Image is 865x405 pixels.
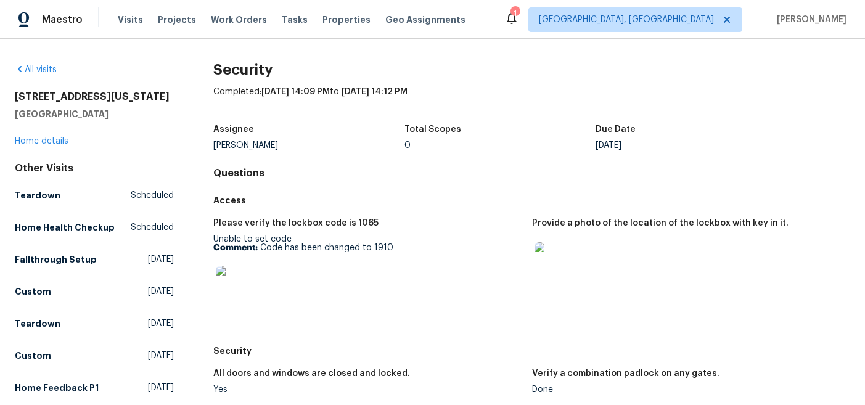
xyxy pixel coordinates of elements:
h5: Teardown [15,317,60,330]
p: Code has been changed to 1910 [213,243,522,252]
h2: Security [213,63,850,76]
span: [DATE] [148,317,174,330]
span: Geo Assignments [385,14,465,26]
span: [DATE] [148,382,174,394]
h5: All doors and windows are closed and locked. [213,369,410,378]
h5: [GEOGRAPHIC_DATA] [15,108,174,120]
span: [GEOGRAPHIC_DATA], [GEOGRAPHIC_DATA] [539,14,714,26]
span: [DATE] 14:12 PM [342,88,408,96]
span: Properties [322,14,371,26]
h4: Questions [213,167,850,179]
h5: Access [213,194,850,207]
span: Projects [158,14,196,26]
a: Fallthrough Setup[DATE] [15,248,174,271]
span: Scheduled [131,221,174,234]
b: Comment: [213,243,258,252]
span: Work Orders [211,14,267,26]
h5: Security [213,345,850,357]
a: Custom[DATE] [15,280,174,303]
a: Home Health CheckupScheduled [15,216,174,239]
span: Tasks [282,15,308,24]
a: All visits [15,65,57,74]
span: [PERSON_NAME] [772,14,847,26]
span: Maestro [42,14,83,26]
span: Scheduled [131,189,174,202]
h5: Due Date [596,125,636,134]
span: [DATE] [148,285,174,298]
a: Custom[DATE] [15,345,174,367]
div: [PERSON_NAME] [213,141,404,150]
div: Unable to set code [213,235,522,313]
div: Completed: to [213,86,850,118]
h5: Assignee [213,125,254,134]
span: [DATE] [148,253,174,266]
div: 0 [404,141,596,150]
h5: Provide a photo of the location of the lockbox with key in it. [532,219,789,227]
h5: Home Health Checkup [15,221,115,234]
a: TeardownScheduled [15,184,174,207]
h5: Custom [15,350,51,362]
h5: Custom [15,285,51,298]
span: Visits [118,14,143,26]
span: [DATE] 14:09 PM [261,88,330,96]
div: 1 [510,7,519,20]
div: [DATE] [596,141,787,150]
h5: Verify a combination padlock on any gates. [532,369,719,378]
h5: Total Scopes [404,125,461,134]
h5: Teardown [15,189,60,202]
h5: Fallthrough Setup [15,253,97,266]
h5: Home Feedback P1 [15,382,99,394]
a: Teardown[DATE] [15,313,174,335]
div: Yes [213,385,522,394]
a: Home Feedback P1[DATE] [15,377,174,399]
span: [DATE] [148,350,174,362]
h5: Please verify the lockbox code is 1065 [213,219,379,227]
div: Done [532,385,840,394]
div: Other Visits [15,162,174,174]
h2: [STREET_ADDRESS][US_STATE] [15,91,174,103]
a: Home details [15,137,68,145]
